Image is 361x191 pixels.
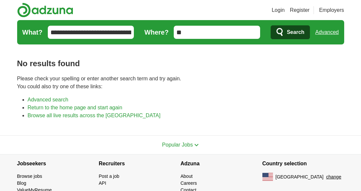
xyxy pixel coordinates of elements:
h4: Country selection [262,154,344,173]
a: Careers [181,180,197,186]
img: toggle icon [194,144,199,147]
a: Post a job [99,174,119,179]
button: Search [271,25,310,39]
span: [GEOGRAPHIC_DATA] [276,174,324,180]
h1: No results found [17,58,344,69]
a: Browse jobs [17,174,42,179]
a: Return to the home page and start again [28,105,122,110]
a: About [181,174,193,179]
a: Browse all live results across the [GEOGRAPHIC_DATA] [28,113,161,118]
a: Employers [319,6,344,14]
a: Login [272,6,285,14]
span: Search [287,26,304,39]
img: US flag [262,173,273,181]
a: Blog [17,180,26,186]
span: Popular Jobs [162,142,193,148]
img: Adzuna logo [17,3,73,17]
button: change [326,174,341,180]
a: Advanced [315,26,339,39]
a: API [99,180,106,186]
label: What? [22,27,43,37]
a: Register [290,6,310,14]
p: Please check your spelling or enter another search term and try again. You could also try one of ... [17,75,344,91]
a: Advanced search [28,97,69,102]
label: Where? [144,27,168,37]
